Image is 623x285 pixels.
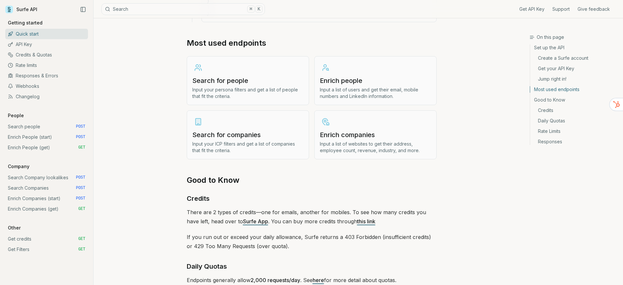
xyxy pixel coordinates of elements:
a: API Key [5,39,88,50]
button: Search⌘K [101,3,265,15]
span: POST [76,175,85,180]
p: Input a list of users and get their email, mobile numbers and LinkedIn information. [320,87,431,100]
h3: Enrich companies [320,130,431,139]
a: Create a Surfe account [530,53,618,63]
span: GET [78,236,85,242]
span: GET [78,206,85,212]
p: Company [5,163,32,170]
a: Search people POST [5,121,88,132]
a: Support [552,6,570,12]
a: Get Filters GET [5,244,88,255]
p: Input your persona filters and get a list of people that fit the criteria. [192,87,303,100]
a: Responses [530,136,618,145]
a: Responses & Errors [5,71,88,81]
p: Endpoints generally allow . See for more detail about quotas. [187,276,437,285]
a: Enrich peopleInput a list of users and get their email, mobile numbers and LinkedIn information. [314,56,437,105]
h3: Enrich people [320,76,431,85]
a: Jump right in! [530,74,618,84]
h3: On this page [529,34,618,40]
a: Enrich Companies (start) POST [5,193,88,204]
p: If you run out or exceed your daily allowance, Surfe returns a 403 Forbidden (insufficient credit... [187,232,437,251]
a: Credits & Quotas [5,50,88,60]
a: Search for peopleInput your persona filters and get a list of people that fit the criteria. [187,56,309,105]
kbd: ⌘ [247,6,254,13]
a: Search Companies POST [5,183,88,193]
a: Rate Limits [530,126,618,136]
a: Quick start [5,29,88,39]
strong: 2,000 requests/day [251,277,300,283]
span: POST [76,135,85,140]
button: Collapse Sidebar [78,5,88,14]
p: People [5,112,26,119]
a: this link [357,218,375,225]
a: Surfe API [5,5,37,14]
a: Surfe App [243,218,268,225]
a: Rate limits [5,60,88,71]
a: Changelog [5,91,88,102]
a: Daily Quotas [187,261,227,272]
a: Set up the API [530,44,618,53]
p: Other [5,225,23,231]
a: Webhooks [5,81,88,91]
a: Enrich People (get) GET [5,142,88,153]
span: POST [76,185,85,191]
span: POST [76,196,85,201]
a: Search Company lookalikes POST [5,172,88,183]
p: Input your ICP filters and get a list of companies that fit the criteria. [192,141,303,154]
a: Get API Key [519,6,545,12]
kbd: K [255,6,263,13]
h3: Search for people [192,76,303,85]
p: Getting started [5,20,45,26]
a: Get your API Key [530,63,618,74]
a: Search for companiesInput your ICP filters and get a list of companies that fit the criteria. [187,110,309,159]
span: GET [78,145,85,150]
h3: Search for companies [192,130,303,139]
a: Credits [530,105,618,116]
span: POST [76,124,85,129]
a: Good to Know [187,175,239,185]
p: Input a list of websites to get their address, employee count, revenue, industry, and more. [320,141,431,154]
p: There are 2 types of credits—one for emails, another for mobiles. To see how many credits you hav... [187,208,437,226]
a: Good to Know [530,95,618,105]
a: Enrich Companies (get) GET [5,204,88,214]
a: Give feedback [578,6,610,12]
a: Daily Quotas [530,116,618,126]
a: Enrich companiesInput a list of websites to get their address, employee count, revenue, industry,... [314,110,437,159]
a: Most used endpoints [530,84,618,95]
a: here [313,277,324,283]
a: Credits [187,193,210,204]
a: Enrich People (start) POST [5,132,88,142]
a: Most used endpoints [187,38,266,48]
a: Get credits GET [5,234,88,244]
span: GET [78,247,85,252]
